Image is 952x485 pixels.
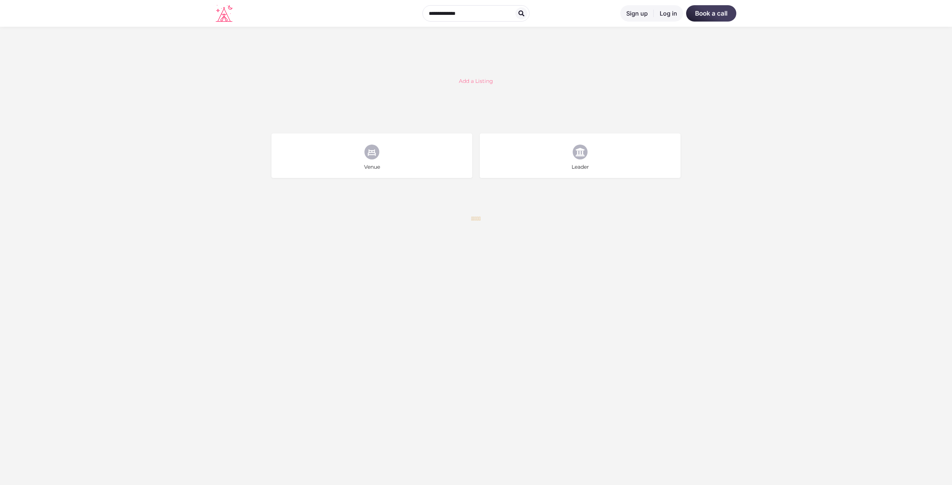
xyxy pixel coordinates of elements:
[273,77,679,85] p: Add a Listing
[363,164,380,171] span: Venue
[654,5,683,22] a: Log in
[479,215,481,223] i: 
[477,215,479,223] i: 
[471,215,473,223] i: 
[473,215,475,223] i: 
[686,5,736,22] a: Book a call
[471,215,481,223] div: 5/5
[571,164,589,171] span: Leader
[475,215,477,223] i: 
[620,5,654,22] a: Sign up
